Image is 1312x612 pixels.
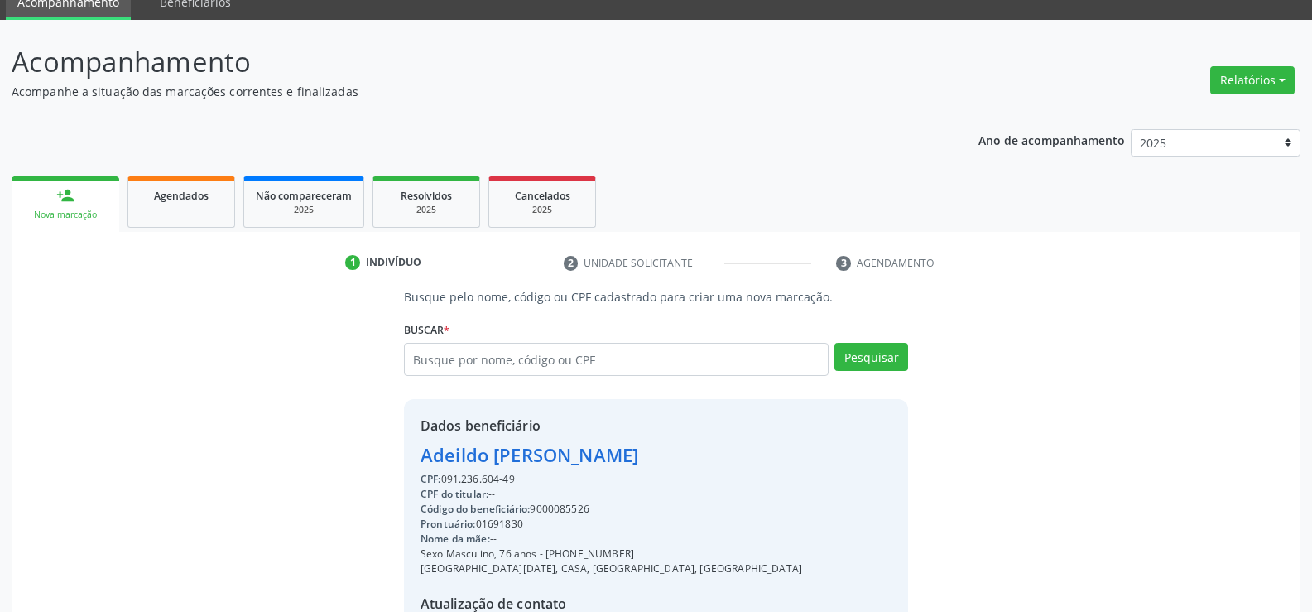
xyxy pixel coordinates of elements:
[23,209,108,221] div: Nova marcação
[345,255,360,270] div: 1
[12,83,914,100] p: Acompanhe a situação das marcações correntes e finalizadas
[421,502,802,517] div: 9000085526
[834,343,908,371] button: Pesquisar
[1210,66,1295,94] button: Relatórios
[421,547,802,561] div: Sexo Masculino, 76 anos - [PHONE_NUMBER]
[501,204,584,216] div: 2025
[12,41,914,83] p: Acompanhamento
[421,517,476,531] span: Prontuário:
[256,189,352,203] span: Não compareceram
[421,561,802,576] div: [GEOGRAPHIC_DATA][DATE], CASA, [GEOGRAPHIC_DATA], [GEOGRAPHIC_DATA]
[515,189,570,203] span: Cancelados
[421,487,802,502] div: --
[421,441,802,469] div: Adeildo [PERSON_NAME]
[366,255,421,270] div: Indivíduo
[421,532,490,546] span: Nome da mãe:
[421,472,802,487] div: 091.236.604-49
[421,472,441,486] span: CPF:
[385,204,468,216] div: 2025
[978,129,1125,150] p: Ano de acompanhamento
[404,288,908,306] p: Busque pelo nome, código ou CPF cadastrado para criar uma nova marcação.
[404,343,829,376] input: Busque por nome, código ou CPF
[421,502,530,516] span: Código do beneficiário:
[256,204,352,216] div: 2025
[154,189,209,203] span: Agendados
[56,186,74,205] div: person_add
[421,416,802,436] div: Dados beneficiário
[421,532,802,547] div: --
[404,317,449,343] label: Buscar
[421,517,802,532] div: 01691830
[401,189,452,203] span: Resolvidos
[421,487,488,501] span: CPF do titular:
